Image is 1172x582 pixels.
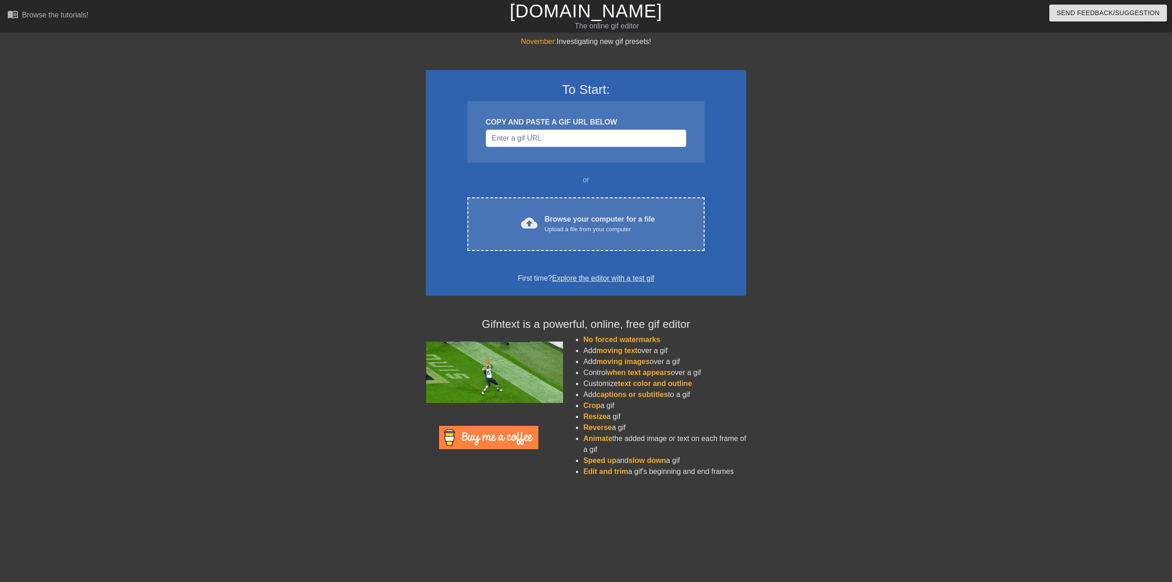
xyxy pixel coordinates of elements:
[545,214,655,234] div: Browse your computer for a file
[597,391,668,398] span: captions or subtitles
[583,422,746,433] li: a gif
[583,345,746,356] li: Add over a gif
[7,9,88,23] a: Browse the tutorials!
[618,380,692,387] span: text color and outline
[450,174,722,185] div: or
[607,369,671,376] span: when text appears
[438,273,734,284] div: First time?
[583,336,660,343] span: No forced watermarks
[438,82,734,98] h3: To Start:
[486,130,686,147] input: Username
[22,11,88,19] div: Browse the tutorials!
[521,38,557,45] span: November:
[426,36,746,47] div: Investigating new gif presets!
[583,433,746,455] li: the added image or text on each frame of a gif
[629,457,666,464] span: slow down
[521,215,537,231] span: cloud_upload
[583,402,600,409] span: Crop
[583,466,746,477] li: a gif's beginning and end frames
[583,367,746,378] li: Control over a gif
[439,426,538,449] img: Buy Me A Coffee
[426,318,746,331] h4: Gifntext is a powerful, online, free gif editor
[597,358,650,365] span: moving images
[583,455,746,466] li: and a gif
[552,274,654,282] a: Explore the editor with a test gif
[583,413,607,420] span: Resize
[395,21,818,32] div: The online gif editor
[583,424,612,431] span: Reverse
[597,347,638,354] span: moving text
[486,117,686,128] div: COPY AND PASTE A GIF URL BELOW
[545,225,655,234] div: Upload a file from your computer
[583,378,746,389] li: Customize
[1057,7,1160,19] span: Send Feedback/Suggestion
[1049,5,1167,22] button: Send Feedback/Suggestion
[510,1,662,21] a: [DOMAIN_NAME]
[583,389,746,400] li: Add to a gif
[583,400,746,411] li: a gif
[583,411,746,422] li: a gif
[583,356,746,367] li: Add over a gif
[583,435,612,442] span: Animate
[7,9,18,20] span: menu_book
[583,457,616,464] span: Speed up
[426,342,563,403] img: football_small.gif
[583,468,628,475] span: Edit and trim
